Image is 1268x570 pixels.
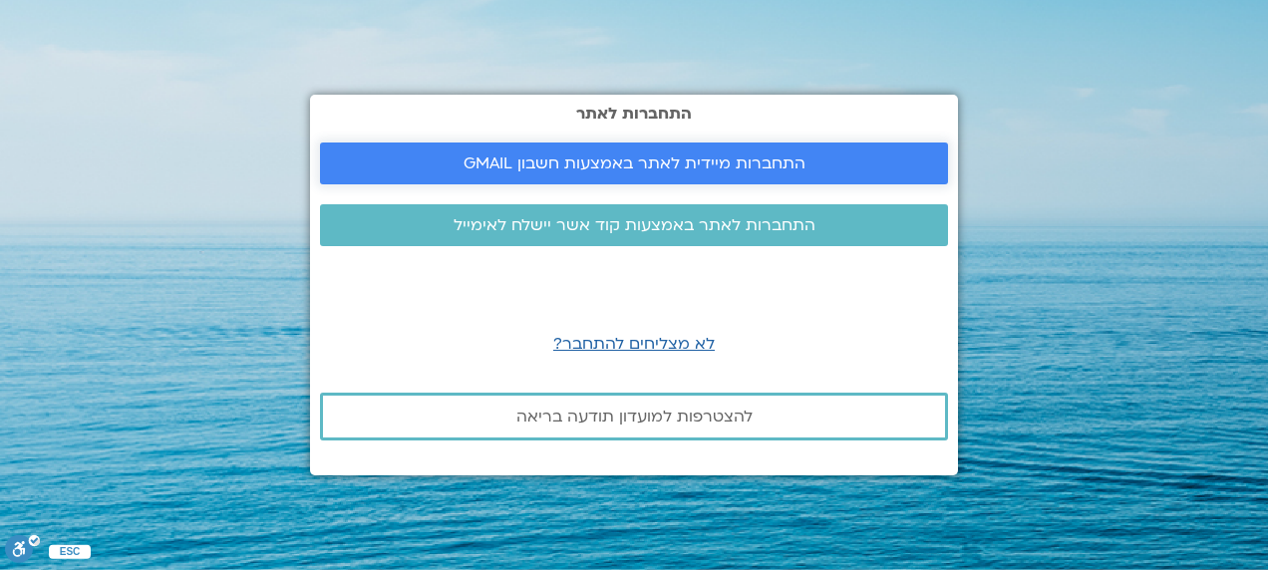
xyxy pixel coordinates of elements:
a: לא מצליחים להתחבר? [553,333,715,355]
span: התחברות לאתר באמצעות קוד אשר יישלח לאימייל [454,216,815,234]
a: להצטרפות למועדון תודעה בריאה [320,393,948,440]
span: להצטרפות למועדון תודעה בריאה [516,408,753,426]
h2: התחברות לאתר [320,105,948,123]
a: התחברות לאתר באמצעות קוד אשר יישלח לאימייל [320,204,948,246]
a: התחברות מיידית לאתר באמצעות חשבון GMAIL [320,142,948,184]
span: התחברות מיידית לאתר באמצעות חשבון GMAIL [464,154,805,172]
